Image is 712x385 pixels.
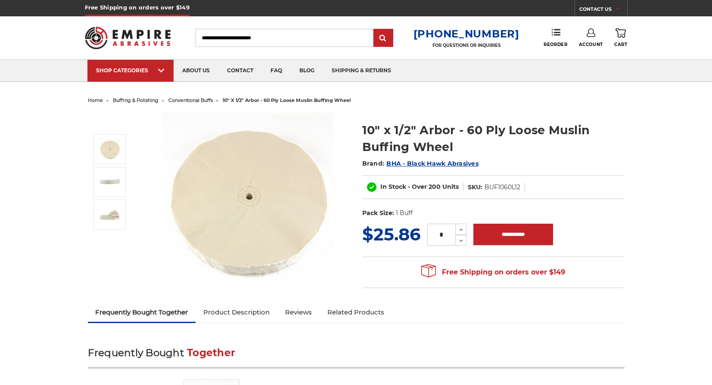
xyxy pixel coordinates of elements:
[196,303,277,322] a: Product Description
[362,224,420,245] span: $25.86
[396,209,413,218] dd: 1 Buff
[262,60,291,82] a: faq
[223,97,351,103] span: 10" x 1/2" arbor - 60 ply loose muslin buffing wheel
[88,347,184,359] span: Frequently Bought
[414,28,519,40] a: [PHONE_NUMBER]
[614,28,627,47] a: Cart
[323,60,400,82] a: shipping & returns
[320,303,392,322] a: Related Products
[99,204,121,225] img: 10" x 1/2" Arbor - 60 Ply Loose Muslin Buffing Wheel
[277,303,320,322] a: Reviews
[375,30,392,47] input: Submit
[168,97,213,103] a: conventional buffs
[380,183,406,191] span: In Stock
[362,122,625,155] h1: 10" x 1/2" Arbor - 60 Ply Loose Muslin Buffing Wheel
[174,60,218,82] a: about us
[468,183,482,192] dt: SKU:
[96,67,165,74] div: SHOP CATEGORIES
[442,183,459,191] span: Units
[99,171,121,193] img: 10" x 1/2" Arbor - 60 Ply Loose Muslin Buffing Wheel
[291,60,323,82] a: blog
[429,183,441,191] span: 200
[544,28,567,47] a: Reorder
[362,160,385,167] span: Brand:
[162,113,334,285] img: 10 inch extra thick 60 ply loose muslin cotton buffing wheel
[187,347,235,359] span: Together
[579,42,603,47] span: Account
[362,209,394,218] dt: Pack Size:
[85,21,171,55] img: Empire Abrasives
[99,139,121,160] img: 10 inch extra thick 60 ply loose muslin cotton buffing wheel
[113,97,159,103] a: buffing & polishing
[386,160,479,167] a: BHA - Black Hawk Abrasives
[614,42,627,47] span: Cart
[414,43,519,48] p: FOR QUESTIONS OR INQUIRIES
[485,183,520,192] dd: BUF1060L12
[421,264,565,281] span: Free Shipping on orders over $149
[544,42,567,47] span: Reorder
[218,60,262,82] a: contact
[408,183,427,191] span: - Over
[579,4,627,16] a: CONTACT US
[88,97,103,103] a: home
[88,303,196,322] a: Frequently Bought Together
